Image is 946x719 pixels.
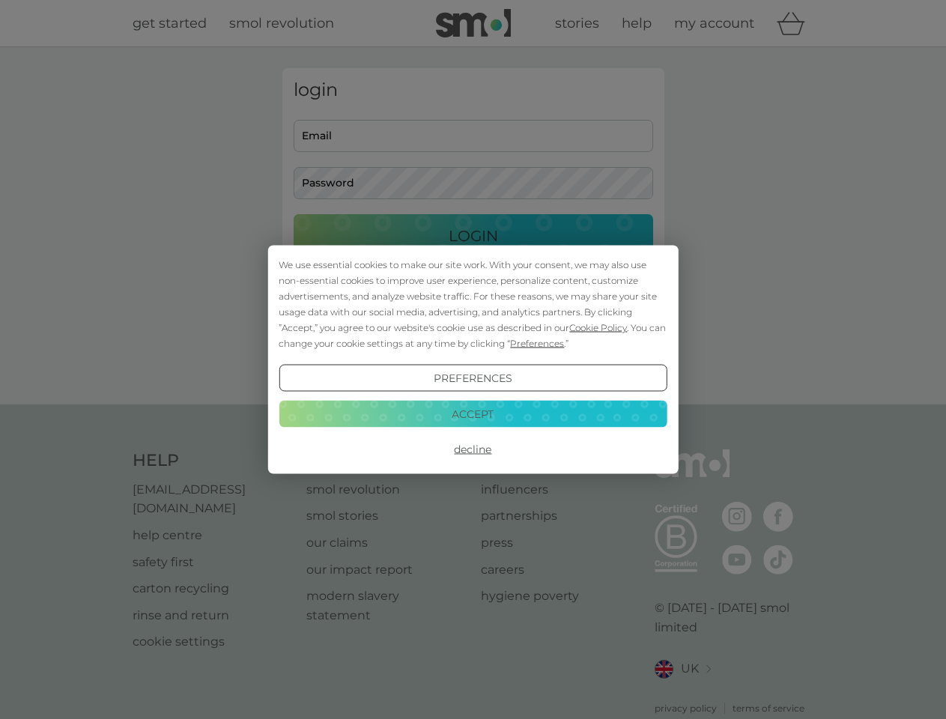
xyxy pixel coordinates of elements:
[279,400,667,427] button: Accept
[279,257,667,351] div: We use essential cookies to make our site work. With your consent, we may also use non-essential ...
[510,338,564,349] span: Preferences
[279,365,667,392] button: Preferences
[267,246,678,474] div: Cookie Consent Prompt
[569,322,627,333] span: Cookie Policy
[279,436,667,463] button: Decline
